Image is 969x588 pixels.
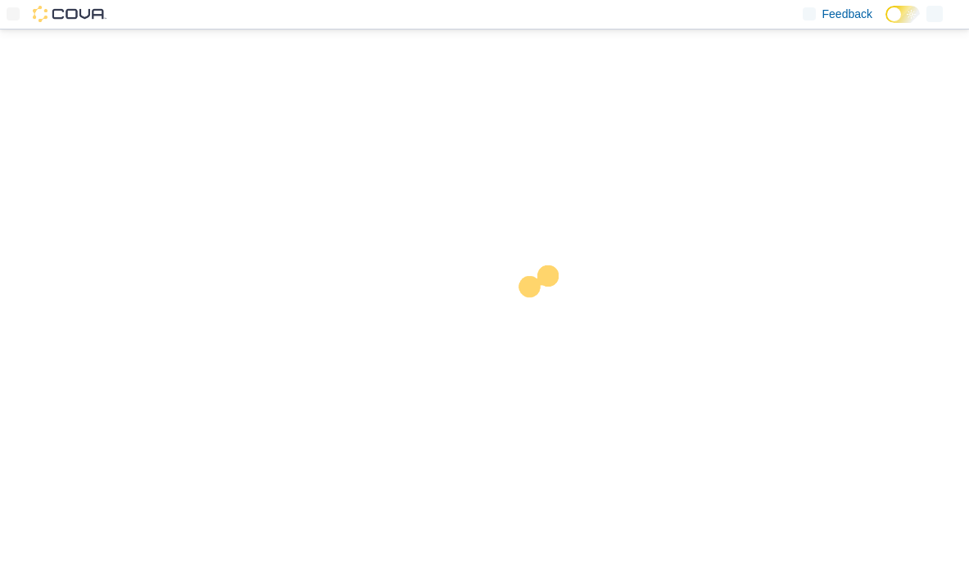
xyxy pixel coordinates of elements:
img: cova-loader [485,253,608,376]
img: Cova [33,6,106,22]
span: Feedback [822,6,872,22]
input: Dark Mode [885,6,920,23]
